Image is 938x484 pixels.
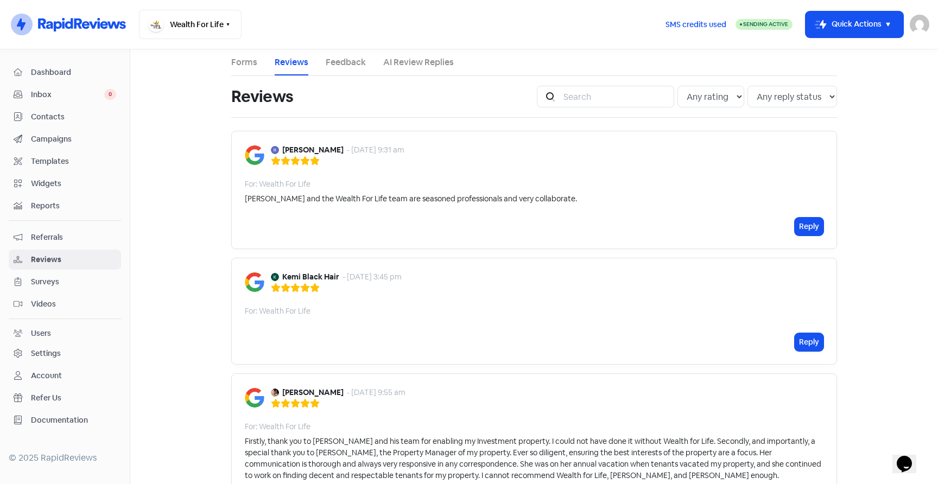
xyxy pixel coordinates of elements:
[9,272,121,292] a: Surveys
[282,144,344,156] b: [PERSON_NAME]
[31,200,116,212] span: Reports
[656,18,736,29] a: SMS credits used
[31,415,116,426] span: Documentation
[282,271,339,283] b: Kemi Black Hair
[9,227,121,247] a: Referrals
[31,133,116,145] span: Campaigns
[245,305,310,317] div: For: Wealth For Life
[9,62,121,82] a: Dashboard
[9,129,121,149] a: Campaigns
[9,388,121,408] a: Refer Us
[9,250,121,270] a: Reviews
[31,111,116,123] span: Contacts
[743,21,788,28] span: Sending Active
[31,156,116,167] span: Templates
[343,271,402,283] div: - [DATE] 3:45 pm
[9,294,121,314] a: Videos
[9,85,121,105] a: Inbox 0
[139,10,242,39] button: Wealth For Life
[795,333,823,351] button: Reply
[245,421,310,432] div: For: Wealth For Life
[383,56,454,69] a: AI Review Replies
[9,196,121,216] a: Reports
[806,11,903,37] button: Quick Actions
[31,67,116,78] span: Dashboard
[231,79,293,114] h1: Reviews
[31,276,116,288] span: Surveys
[31,232,116,243] span: Referrals
[347,387,405,398] div: - [DATE] 9:55 am
[271,273,279,281] img: Avatar
[31,89,104,100] span: Inbox
[275,56,308,69] a: Reviews
[245,193,577,205] div: [PERSON_NAME] and the Wealth For Life team are seasoned professionals and very collaborate.
[245,272,264,292] img: Image
[282,387,344,398] b: [PERSON_NAME]
[9,343,121,364] a: Settings
[9,410,121,430] a: Documentation
[666,19,726,30] span: SMS credits used
[104,89,116,100] span: 0
[31,178,116,189] span: Widgets
[892,441,927,473] iframe: chat widget
[271,146,279,154] img: Avatar
[326,56,366,69] a: Feedback
[31,392,116,404] span: Refer Us
[9,174,121,194] a: Widgets
[557,86,674,107] input: Search
[245,145,264,165] img: Image
[795,218,823,235] button: Reply
[9,323,121,343] a: Users
[245,388,264,407] img: Image
[9,107,121,127] a: Contacts
[31,328,51,339] div: Users
[231,56,257,69] a: Forms
[910,15,929,34] img: User
[9,451,121,464] div: © 2025 RapidReviews
[736,18,793,31] a: Sending Active
[245,179,310,190] div: For: Wealth For Life
[31,370,62,381] div: Account
[31,348,61,359] div: Settings
[31,298,116,310] span: Videos
[271,389,279,397] img: Avatar
[9,366,121,386] a: Account
[9,151,121,171] a: Templates
[245,436,823,481] div: Firstly, thank you to [PERSON_NAME] and his team for enabling my Investment property. I could not...
[31,254,116,265] span: Reviews
[347,144,404,156] div: - [DATE] 9:31 am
